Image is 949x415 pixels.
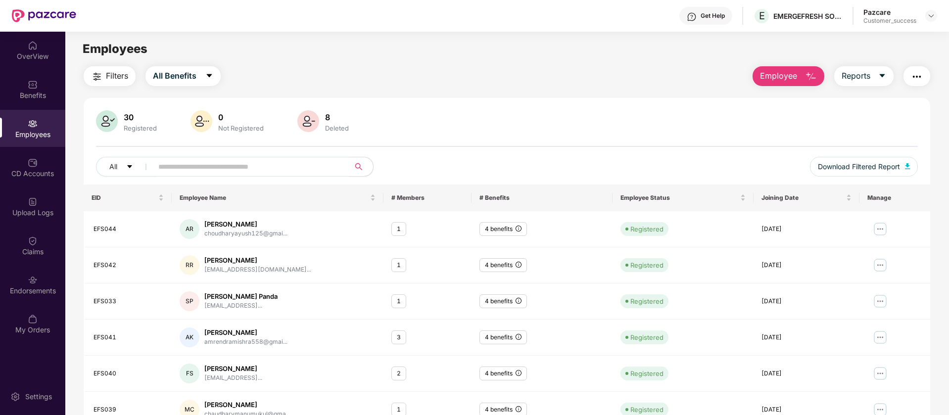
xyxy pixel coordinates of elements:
[204,337,287,347] div: amrendramishra558@gmai...
[204,328,287,337] div: [PERSON_NAME]
[391,330,406,345] div: 3
[818,161,900,172] span: Download Filtered Report
[761,297,852,306] div: [DATE]
[145,66,221,86] button: All Benefitscaret-down
[28,314,38,324] img: svg+xml;base64,PHN2ZyBpZD0iTXlfT3JkZXJzIiBkYXRhLW5hbWU9Ik15IE9yZGVycyIgeG1sbnM9Imh0dHA6Ly93d3cudz...
[391,294,406,309] div: 1
[349,163,368,171] span: search
[216,124,266,132] div: Not Registered
[630,224,664,234] div: Registered
[216,112,266,122] div: 0
[805,71,817,83] img: svg+xml;base64,PHN2ZyB4bWxucz0iaHR0cDovL3d3dy53My5vcmcvMjAwMC9zdmciIHhtbG5zOnhsaW5rPSJodHRwOi8vd3...
[754,184,859,211] th: Joining Date
[872,293,888,309] img: manageButton
[349,157,374,177] button: search
[94,333,164,342] div: EFS041
[687,12,697,22] img: svg+xml;base64,PHN2ZyBpZD0iSGVscC0zMngzMiIgeG1sbnM9Imh0dHA6Ly93d3cudzMub3JnLzIwMDAvc3ZnIiB3aWR0aD...
[383,184,472,211] th: # Members
[205,72,213,81] span: caret-down
[761,261,852,270] div: [DATE]
[180,255,199,275] div: RR
[391,222,406,236] div: 1
[760,70,797,82] span: Employee
[91,71,103,83] img: svg+xml;base64,PHN2ZyB4bWxucz0iaHR0cDovL3d3dy53My5vcmcvMjAwMC9zdmciIHdpZHRoPSIyNCIgaGVpZ2h0PSIyNC...
[180,219,199,239] div: AR
[84,66,136,86] button: Filters
[94,225,164,234] div: EFS044
[753,66,824,86] button: Employee
[22,392,55,402] div: Settings
[109,161,117,172] span: All
[153,70,196,82] span: All Benefits
[761,369,852,378] div: [DATE]
[863,7,916,17] div: Pazcare
[516,262,522,268] span: info-circle
[842,70,870,82] span: Reports
[92,194,156,202] span: EID
[28,80,38,90] img: svg+xml;base64,PHN2ZyBpZD0iQmVuZWZpdHMiIHhtbG5zPSJodHRwOi8vd3d3LnczLm9yZy8yMDAwL3N2ZyIgd2lkdGg9Ij...
[516,226,522,231] span: info-circle
[472,184,613,211] th: # Benefits
[859,184,930,211] th: Manage
[516,334,522,340] span: info-circle
[12,9,76,22] img: New Pazcare Logo
[94,261,164,270] div: EFS042
[479,330,527,345] div: 4 benefits
[190,110,212,132] img: svg+xml;base64,PHN2ZyB4bWxucz0iaHR0cDovL3d3dy53My5vcmcvMjAwMC9zdmciIHhtbG5zOnhsaW5rPSJodHRwOi8vd3...
[872,257,888,273] img: manageButton
[834,66,894,86] button: Reportscaret-down
[761,194,844,202] span: Joining Date
[204,301,278,311] div: [EMAIL_ADDRESS]...
[122,112,159,122] div: 30
[773,11,843,21] div: EMERGEFRESH SOLUTIONS PRIVATE LIMITED
[94,405,164,415] div: EFS039
[28,41,38,50] img: svg+xml;base64,PHN2ZyBpZD0iSG9tZSIgeG1sbnM9Imh0dHA6Ly93d3cudzMub3JnLzIwMDAvc3ZnIiB3aWR0aD0iMjAiIG...
[620,194,738,202] span: Employee Status
[391,367,406,381] div: 2
[106,70,128,82] span: Filters
[927,12,935,20] img: svg+xml;base64,PHN2ZyBpZD0iRHJvcGRvd24tMzJ4MzIiIHhtbG5zPSJodHRwOi8vd3d3LnczLm9yZy8yMDAwL3N2ZyIgd2...
[28,119,38,129] img: svg+xml;base64,PHN2ZyBpZD0iRW1wbG95ZWVzIiB4bWxucz0iaHR0cDovL3d3dy53My5vcmcvMjAwMC9zdmciIHdpZHRoPS...
[96,157,156,177] button: Allcaret-down
[911,71,923,83] img: svg+xml;base64,PHN2ZyB4bWxucz0iaHR0cDovL3d3dy53My5vcmcvMjAwMC9zdmciIHdpZHRoPSIyNCIgaGVpZ2h0PSIyNC...
[810,157,918,177] button: Download Filtered Report
[94,297,164,306] div: EFS033
[10,392,20,402] img: svg+xml;base64,PHN2ZyBpZD0iU2V0dGluZy0yMHgyMCIgeG1sbnM9Imh0dHA6Ly93d3cudzMub3JnLzIwMDAvc3ZnIiB3aW...
[613,184,754,211] th: Employee Status
[630,405,664,415] div: Registered
[204,265,311,275] div: [EMAIL_ADDRESS][DOMAIN_NAME]...
[630,260,664,270] div: Registered
[863,17,916,25] div: Customer_success
[761,405,852,415] div: [DATE]
[28,158,38,168] img: svg+xml;base64,PHN2ZyBpZD0iQ0RfQWNjb3VudHMiIGRhdGEtbmFtZT0iQ0QgQWNjb3VudHMiIHhtbG5zPSJodHRwOi8vd3...
[630,332,664,342] div: Registered
[630,369,664,378] div: Registered
[204,229,287,238] div: choudharyayush125@gmai...
[905,163,910,169] img: svg+xml;base64,PHN2ZyB4bWxucz0iaHR0cDovL3d3dy53My5vcmcvMjAwMC9zdmciIHhtbG5zOnhsaW5rPSJodHRwOi8vd3...
[204,364,262,373] div: [PERSON_NAME]
[94,369,164,378] div: EFS040
[761,333,852,342] div: [DATE]
[761,225,852,234] div: [DATE]
[759,10,765,22] span: E
[204,220,287,229] div: [PERSON_NAME]
[479,294,527,309] div: 4 benefits
[516,298,522,304] span: info-circle
[83,42,147,56] span: Employees
[84,184,172,211] th: EID
[28,197,38,207] img: svg+xml;base64,PHN2ZyBpZD0iVXBsb2FkX0xvZ3MiIGRhdGEtbmFtZT0iVXBsb2FkIExvZ3MiIHhtbG5zPSJodHRwOi8vd3...
[180,364,199,383] div: FS
[872,221,888,237] img: manageButton
[516,370,522,376] span: info-circle
[204,292,278,301] div: [PERSON_NAME] Panda
[96,110,118,132] img: svg+xml;base64,PHN2ZyB4bWxucz0iaHR0cDovL3d3dy53My5vcmcvMjAwMC9zdmciIHhtbG5zOnhsaW5rPSJodHRwOi8vd3...
[878,72,886,81] span: caret-down
[479,222,527,236] div: 4 benefits
[180,327,199,347] div: AK
[122,124,159,132] div: Registered
[872,366,888,381] img: manageButton
[516,406,522,412] span: info-circle
[180,194,368,202] span: Employee Name
[872,329,888,345] img: manageButton
[28,236,38,246] img: svg+xml;base64,PHN2ZyBpZD0iQ2xhaW0iIHhtbG5zPSJodHRwOi8vd3d3LnczLm9yZy8yMDAwL3N2ZyIgd2lkdGg9IjIwIi...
